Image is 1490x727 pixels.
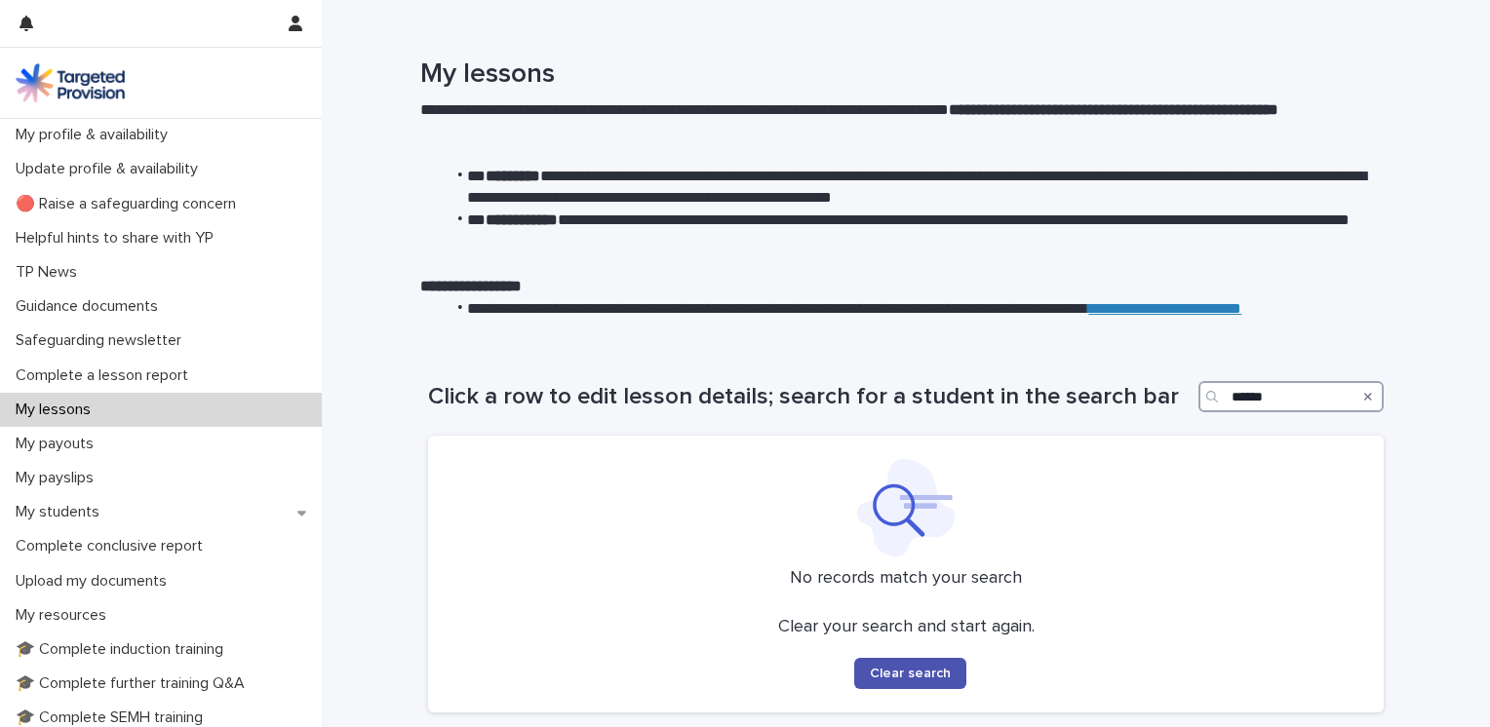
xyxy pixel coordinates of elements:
p: My payouts [8,435,109,453]
p: TP News [8,263,93,282]
p: Clear your search and start again. [778,617,1035,638]
p: My profile & availability [8,126,183,144]
p: No records match your search [451,568,1360,590]
p: Complete a lesson report [8,366,204,385]
p: 🎓 Complete SEMH training [8,708,218,727]
p: My students [8,503,115,521]
p: 🎓 Complete further training Q&A [8,674,260,693]
p: My resources [8,606,122,625]
p: 🔴 Raise a safeguarding concern [8,195,252,213]
p: Guidance documents [8,297,174,316]
h1: Click a row to edit lesson details; search for a student in the search bar [428,383,1191,411]
input: Search [1198,381,1384,412]
p: Update profile & availability [8,160,214,178]
p: Complete conclusive report [8,537,218,555]
h1: My lessons [420,58,1376,92]
button: Clear search [854,658,966,689]
img: M5nRWzHhSzIhMunXDL62 [16,63,125,102]
p: Upload my documents [8,572,182,591]
span: Clear search [870,667,951,680]
p: Safeguarding newsletter [8,331,197,350]
p: Helpful hints to share with YP [8,229,229,248]
p: My payslips [8,469,109,487]
p: 🎓 Complete induction training [8,640,239,659]
p: My lessons [8,401,106,419]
